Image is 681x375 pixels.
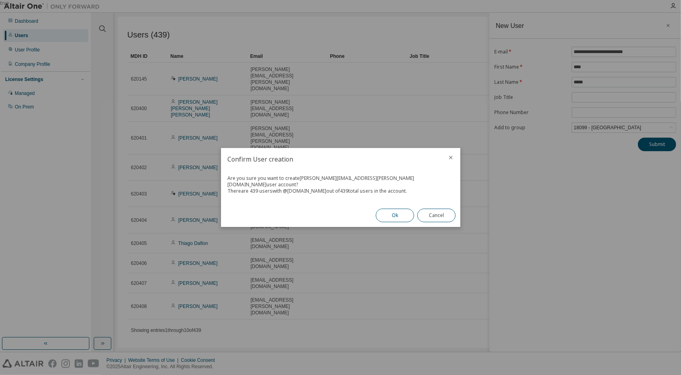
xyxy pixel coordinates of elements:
div: Are you sure you want to create [PERSON_NAME][EMAIL_ADDRESS][PERSON_NAME][DOMAIN_NAME] user account? [227,175,454,188]
h2: Confirm User creation [221,148,441,170]
button: Ok [376,209,414,222]
div: There are 439 users with @ [DOMAIN_NAME] out of 439 total users in the account. [227,188,454,194]
button: close [448,154,454,161]
button: Cancel [417,209,456,222]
